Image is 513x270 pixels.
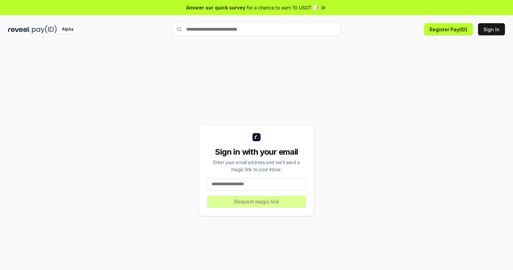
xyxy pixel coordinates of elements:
img: reveel_dark [8,25,31,34]
div: Alpha [58,25,77,34]
img: logo_small [252,133,261,141]
img: pay_id [32,25,57,34]
span: Answer our quick survey [186,4,245,11]
button: Sign In [478,23,505,35]
span: for a chance to earn 10 USDT 📝 [247,4,319,11]
div: Enter your email address and we’ll send a magic link to your inbox. [207,159,306,173]
div: Sign in with your email [207,147,306,157]
button: Register Pay(ID) [424,23,473,35]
